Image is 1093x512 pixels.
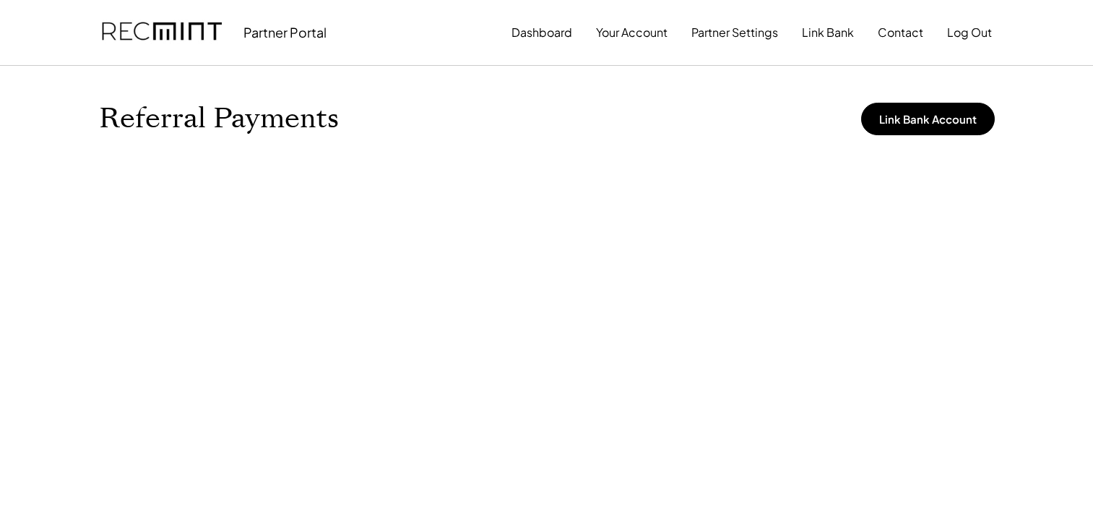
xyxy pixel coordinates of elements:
button: Link Bank [802,18,854,47]
h1: Referral Payments [99,102,339,136]
button: Log Out [947,18,992,47]
button: Dashboard [511,18,572,47]
div: Partner Portal [243,24,327,40]
button: Link Bank Account [861,103,995,135]
img: recmint-logotype%403x.png [102,8,222,57]
button: Partner Settings [691,18,778,47]
button: Contact [878,18,923,47]
button: Your Account [596,18,668,47]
